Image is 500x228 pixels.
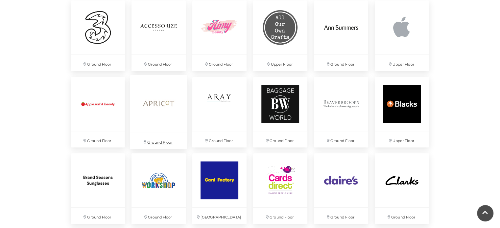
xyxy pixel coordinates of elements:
[128,150,189,227] a: Ground Floor
[250,73,311,151] a: Ground Floor
[68,73,129,151] a: Ground Floor
[189,150,250,227] a: [GEOGRAPHIC_DATA]
[375,131,429,147] p: Upper Floor
[250,150,311,227] a: Ground Floor
[314,55,368,71] p: Ground Floor
[127,72,191,153] a: Ground Floor
[375,55,429,71] p: Upper Floor
[192,131,247,147] p: Ground Floor
[371,73,432,151] a: Upper Floor
[311,150,371,227] a: Ground Floor
[192,208,247,224] p: [GEOGRAPHIC_DATA]
[71,131,125,147] p: Ground Floor
[71,208,125,224] p: Ground Floor
[131,208,186,224] p: Ground Floor
[68,150,129,227] a: Ground Floor
[371,150,432,227] a: Ground Floor
[314,208,368,224] p: Ground Floor
[311,73,371,151] a: Ground Floor
[189,73,250,151] a: Ground Floor
[131,55,186,71] p: Ground Floor
[130,132,187,149] p: Ground Floor
[253,55,307,71] p: Upper Floor
[192,55,247,71] p: Ground Floor
[253,208,307,224] p: Ground Floor
[375,208,429,224] p: Ground Floor
[253,131,307,147] p: Ground Floor
[314,131,368,147] p: Ground Floor
[71,55,125,71] p: Ground Floor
